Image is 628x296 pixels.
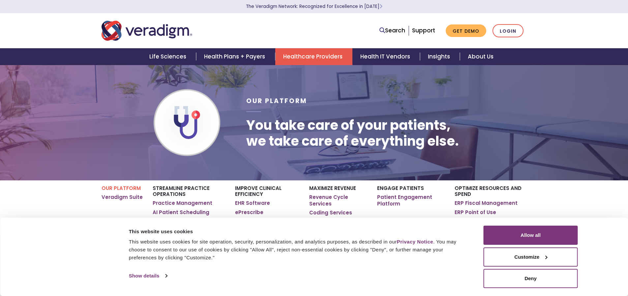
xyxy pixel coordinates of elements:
[309,194,367,207] a: Revenue Cycle Services
[153,209,209,216] a: AI Patient Scheduling
[235,209,263,216] a: ePrescribe
[275,48,352,65] a: Healthcare Providers
[235,200,270,206] a: EHR Software
[484,247,578,267] button: Customize
[484,226,578,245] button: Allow all
[102,20,192,42] img: Veradigm logo
[397,239,433,244] a: Privacy Notice
[246,96,307,105] span: Our Platform
[141,48,196,65] a: Life Sciences
[379,3,382,10] span: Learn More
[129,238,469,262] div: This website uses cookies for site operation, security, personalization, and analytics purposes, ...
[196,48,275,65] a: Health Plans + Payers
[129,228,469,236] div: This website uses cookies
[460,48,501,65] a: About Us
[412,26,435,34] a: Support
[153,200,212,206] a: Practice Management
[484,269,578,288] button: Deny
[455,209,496,216] a: ERP Point of Use
[379,26,405,35] a: Search
[246,117,459,149] h1: You take care of your patients, we take care of everything else.
[420,48,460,65] a: Insights
[102,194,143,201] a: Veradigm Suite
[352,48,420,65] a: Health IT Vendors
[493,24,523,38] a: Login
[455,200,518,206] a: ERP Fiscal Management
[377,194,445,207] a: Patient Engagement Platform
[129,271,167,281] a: Show details
[309,209,352,216] a: Coding Services
[246,3,382,10] a: The Veradigm Network: Recognized for Excellence in [DATE]Learn More
[446,24,486,37] a: Get Demo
